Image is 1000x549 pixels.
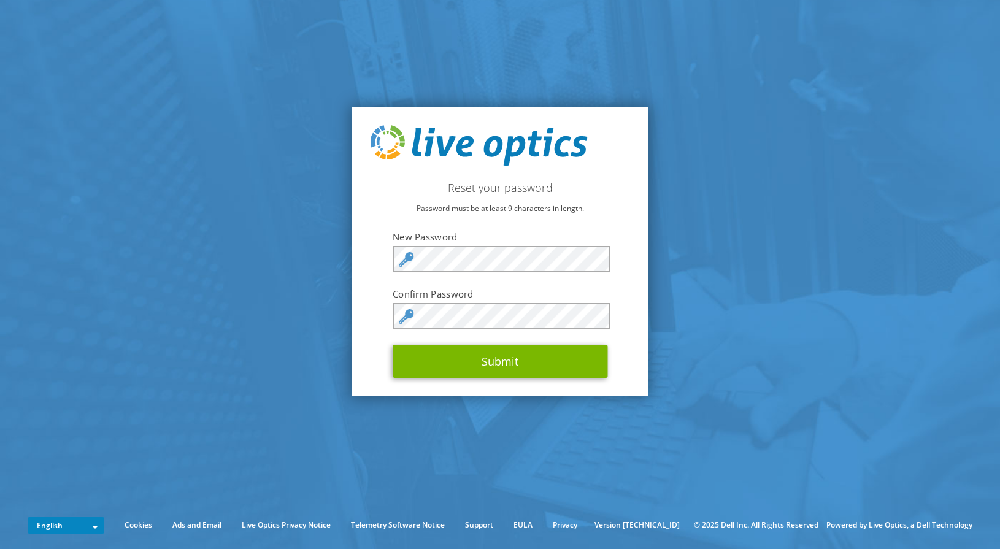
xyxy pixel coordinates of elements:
[393,345,607,378] button: Submit
[371,181,630,194] h2: Reset your password
[342,518,454,532] a: Telemetry Software Notice
[393,288,607,300] label: Confirm Password
[504,518,542,532] a: EULA
[115,518,161,532] a: Cookies
[688,518,825,532] li: © 2025 Dell Inc. All Rights Reserved
[393,231,607,243] label: New Password
[163,518,231,532] a: Ads and Email
[826,518,972,532] li: Powered by Live Optics, a Dell Technology
[371,125,588,166] img: live_optics_svg.svg
[233,518,340,532] a: Live Optics Privacy Notice
[588,518,686,532] li: Version [TECHNICAL_ID]
[456,518,502,532] a: Support
[544,518,587,532] a: Privacy
[371,202,630,215] p: Password must be at least 9 characters in length.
